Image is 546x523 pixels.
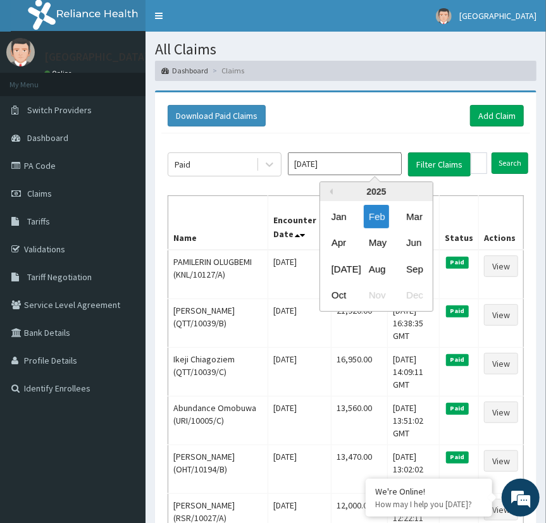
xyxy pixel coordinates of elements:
[471,152,487,174] input: Search by HMO ID
[66,71,213,87] div: Chat with us now
[27,188,52,199] span: Claims
[408,152,471,176] button: Filter Claims
[492,152,528,174] input: Search
[401,231,426,254] div: Choose June 2025
[73,159,175,287] span: We're online!
[484,499,518,520] a: View
[388,445,440,493] td: [DATE] 13:02:02 GMT
[268,347,332,396] td: [DATE]
[6,345,241,390] textarea: Type your message and hit 'Enter'
[332,347,388,396] td: 16,950.00
[326,231,352,254] div: Choose April 2025
[168,347,268,396] td: Ikeji Chiagoziem (QTT/10039/C)
[175,158,190,171] div: Paid
[364,205,389,228] div: Choose February 2025
[44,51,149,63] p: [GEOGRAPHIC_DATA]
[364,257,389,280] div: Choose August 2025
[326,205,352,228] div: Choose January 2025
[446,403,469,414] span: Paid
[27,104,92,116] span: Switch Providers
[401,205,426,228] div: Choose March 2025
[23,63,51,95] img: d_794563401_company_1708531726252_794563401
[168,250,268,299] td: PAMILERIN OLUGBEMI (KNL/10127/A)
[484,450,518,472] a: View
[401,257,426,280] div: Choose September 2025
[332,298,388,347] td: 21,920.00
[168,445,268,493] td: [PERSON_NAME] (OHT/10194/B)
[208,6,238,37] div: Minimize live chat window
[364,231,389,254] div: Choose May 2025
[27,216,50,227] span: Tariffs
[168,396,268,445] td: Abundance Omobuwa (URI/10005/C)
[326,188,333,195] button: Previous Year
[27,132,68,144] span: Dashboard
[320,182,433,201] div: 2025
[470,105,524,126] a: Add Claim
[209,65,244,76] li: Claims
[388,396,440,445] td: [DATE] 13:51:02 GMT
[168,105,266,126] button: Download Paid Claims
[436,8,452,24] img: User Image
[161,65,208,76] a: Dashboard
[388,347,440,396] td: [DATE] 14:09:11 GMT
[388,298,440,347] td: [DATE] 16:38:35 GMT
[332,445,388,493] td: 13,470.00
[484,353,518,374] a: View
[446,354,469,366] span: Paid
[6,38,35,66] img: User Image
[288,152,402,175] input: Select Month and Year
[268,298,332,347] td: [DATE]
[459,10,537,22] span: [GEOGRAPHIC_DATA]
[332,396,388,445] td: 13,560.00
[168,195,268,250] th: Name
[168,298,268,347] td: [PERSON_NAME] (QTT/10039/B)
[375,499,483,510] p: How may I help you today?
[268,396,332,445] td: [DATE]
[27,271,92,283] span: Tariff Negotiation
[375,486,483,497] div: We're Online!
[44,69,75,78] a: Online
[326,283,352,307] div: Choose October 2025
[268,445,332,493] td: [DATE]
[484,402,518,423] a: View
[268,195,332,250] th: Encounter Date
[268,250,332,299] td: [DATE]
[446,452,469,463] span: Paid
[155,41,537,58] h1: All Claims
[326,257,352,280] div: Choose July 2025
[320,204,433,309] div: month 2025-02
